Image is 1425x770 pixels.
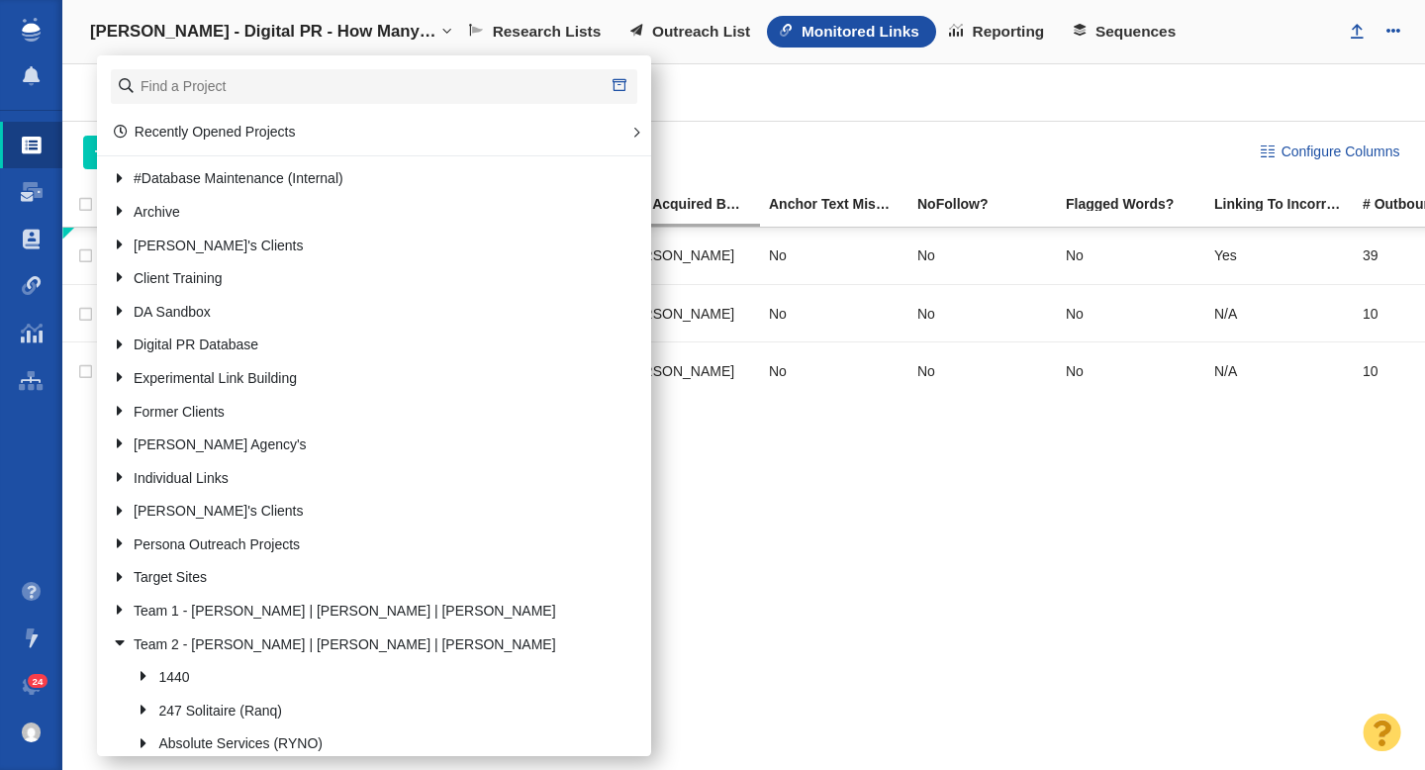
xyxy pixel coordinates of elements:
div: No [917,235,1048,277]
span: [PERSON_NAME] [620,246,734,264]
td: Taylor Tomita [612,284,760,341]
a: Former Clients [107,397,611,428]
h4: [PERSON_NAME] - Digital PR - How Many Years Will It Take To Retire in Your State? [90,22,436,42]
a: Monitored Links [767,16,936,48]
div: Flagged Words? [1066,197,1212,211]
td: Taylor Tomita [612,228,760,285]
a: Outreach List [617,16,767,48]
a: [PERSON_NAME]'s Clients [107,497,611,528]
span: [PERSON_NAME] [620,305,734,323]
div: No [1066,235,1196,277]
div: N/A [1214,349,1345,392]
a: DA Sandbox [107,297,611,328]
a: Experimental Link Building [107,363,611,394]
a: Client Training [107,264,611,295]
div: Yes [1214,235,1345,277]
span: [PERSON_NAME] [620,362,734,380]
a: NoFollow? [917,197,1064,214]
div: No [1066,349,1196,392]
a: Individual Links [107,463,611,494]
span: Research Lists [493,23,602,41]
span: Reporting [973,23,1045,41]
div: No [769,349,900,392]
div: Link Acquired By [620,197,767,211]
a: Team 2 - [PERSON_NAME] | [PERSON_NAME] | [PERSON_NAME] [107,629,611,660]
span: Outreach List [652,23,750,41]
span: Configure Columns [1282,142,1400,162]
a: [PERSON_NAME]'s Clients [107,231,611,261]
span: Sequences [1095,23,1176,41]
a: 247 Solitaire (Ranq) [133,696,611,726]
a: Anchor Text Mismatch? [769,197,915,214]
div: No [769,235,900,277]
a: Persona Outreach Projects [107,529,611,560]
a: Absolute Services (RYNO) [133,729,611,760]
div: No [769,292,900,335]
span: 24 [28,674,48,689]
div: No [917,349,1048,392]
a: #Database Maintenance (Internal) [107,164,611,195]
a: Target Sites [107,563,611,594]
a: Archive [107,197,611,228]
span: Monitored Links [802,23,919,41]
div: Anchor text found on the page does not match the anchor text entered into BuzzStream [769,197,915,211]
img: 8a21b1a12a7554901d364e890baed237 [22,722,42,742]
a: Research Lists [456,16,617,48]
a: Reporting [936,16,1061,48]
a: Team 1 - [PERSON_NAME] | [PERSON_NAME] | [PERSON_NAME] [107,596,611,626]
a: Digital PR Database [107,331,611,361]
a: Link Acquired By [620,197,767,214]
div: Linking To Incorrect? [1214,197,1361,211]
a: Sequences [1061,16,1192,48]
a: Linking To Incorrect? [1214,197,1361,214]
input: Find a Project [111,69,637,104]
button: Configure Columns [1249,136,1411,169]
a: Flagged Words? [1066,197,1212,214]
td: Taylor Tomita [612,342,760,400]
div: NoFollow? [917,197,1064,211]
button: Add Links [83,136,203,169]
div: No [1066,292,1196,335]
div: N/A [1214,292,1345,335]
img: buzzstream_logo_iconsimple.png [22,18,40,42]
a: [PERSON_NAME] Agency's [107,431,611,461]
a: 1440 [133,663,611,694]
div: No [917,292,1048,335]
a: Recently Opened Projects [114,124,296,140]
